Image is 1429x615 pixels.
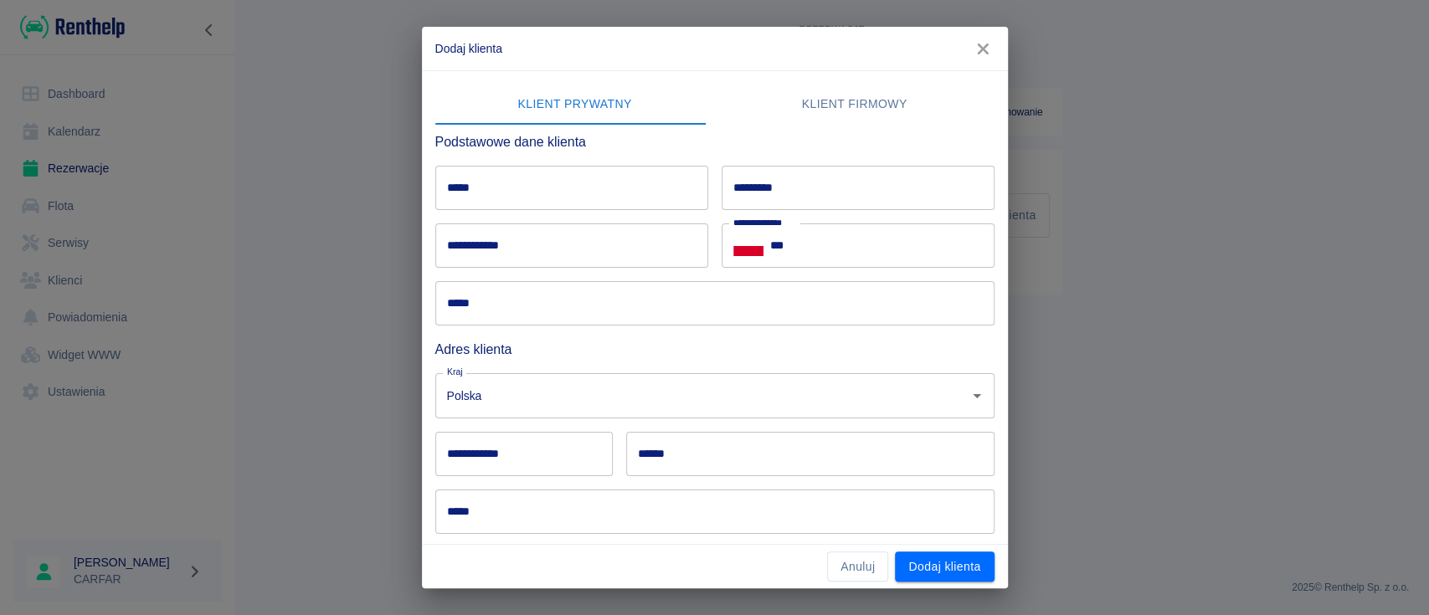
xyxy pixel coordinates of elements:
[715,85,995,125] button: Klient firmowy
[435,131,995,152] h6: Podstawowe dane klienta
[827,551,888,582] button: Anuluj
[733,233,763,259] button: Select country
[895,551,994,582] button: Dodaj klienta
[965,384,989,407] button: Otwórz
[435,85,995,125] div: lab API tabs example
[422,27,1008,70] h2: Dodaj klienta
[435,339,995,360] h6: Adres klienta
[435,85,715,125] button: Klient prywatny
[447,366,463,378] label: Kraj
